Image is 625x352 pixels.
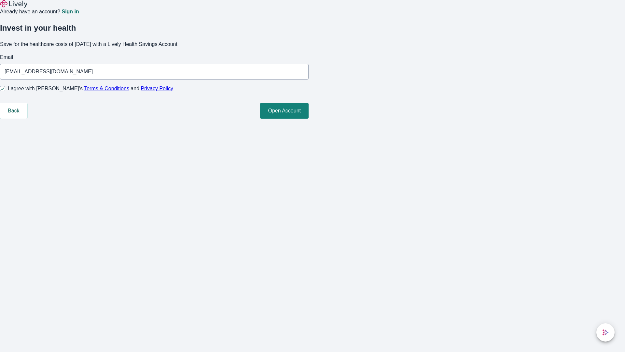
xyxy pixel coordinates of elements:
button: chat [596,323,615,342]
span: I agree with [PERSON_NAME]’s and [8,85,173,93]
a: Privacy Policy [141,86,174,91]
svg: Lively AI Assistant [602,329,609,336]
a: Sign in [62,9,79,14]
button: Open Account [260,103,309,119]
a: Terms & Conditions [84,86,129,91]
